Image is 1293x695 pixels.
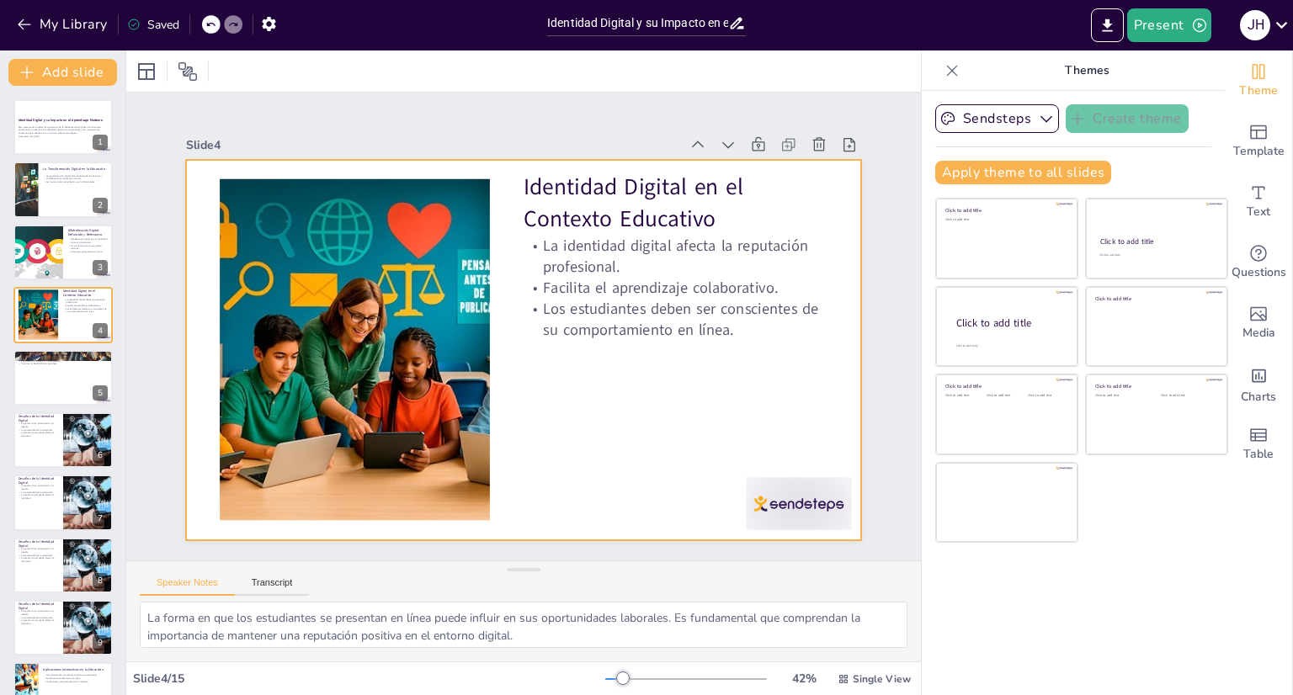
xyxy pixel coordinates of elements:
[19,432,58,438] p: La presión social puede afectar la identidad.
[853,672,911,686] span: Single View
[1225,172,1292,232] div: Add text boxes
[63,305,108,308] p: Facilita el aprendizaje colaborativo.
[1242,324,1275,342] span: Media
[13,287,113,342] div: https://cdn.sendsteps.com/images/logo/sendsteps_logo_white.pnghttps://cdn.sendsteps.com/images/lo...
[1028,394,1066,398] div: Click to add text
[63,298,108,304] p: La identidad digital afecta la reputación profesional.
[956,344,1062,348] div: Click to add body
[1239,82,1278,100] span: Theme
[19,428,58,432] p: La autenticidad es fundamental.
[19,362,108,365] p: Permiten la flexibilidad en el trabajo.
[19,494,58,500] p: La presión social puede afectar la identidad.
[93,573,108,588] div: 8
[1127,8,1211,42] button: Present
[68,250,108,253] p: Fomenta el pensamiento crítico.
[140,577,235,596] button: Speaker Notes
[1225,232,1292,293] div: Get real-time input from your audience
[19,125,108,135] p: Esta presentación explora la importancia de la alfabetización digital en la formación profesional...
[1225,111,1292,172] div: Add ready made slides
[1243,445,1274,464] span: Table
[43,666,108,671] p: Aplicaciones Interactivas en la Educación
[43,177,108,180] p: La alfabetización digital es esencial.
[13,162,113,217] div: https://cdn.sendsteps.com/images/logo/sendsteps_logo_white.pnghttps://cdn.sendsteps.com/images/lo...
[63,289,108,298] p: Identidad Digital en el Contexto Educativo
[19,359,108,363] p: Fomentan la innovación y la creatividad.
[19,556,58,562] p: La presión social puede afectar la identidad.
[68,228,108,237] p: Alfabetización Digital: Definición y Relevancia
[945,218,1066,222] div: Click to add text
[1240,8,1270,42] button: J H
[127,17,179,33] div: Saved
[784,671,824,687] div: 42 %
[43,676,108,680] p: Fomentan la colaboración en línea.
[140,602,907,648] textarea: La forma en que los estudiantes se presentan en línea puede influir en sus oportunidades laborale...
[524,278,827,299] p: Facilita el aprendizaje colaborativo.
[945,383,1066,390] div: Click to add title
[19,616,58,619] p: La autenticidad es fundamental.
[1225,293,1292,353] div: Add images, graphics, shapes or video
[178,61,198,82] span: Position
[93,323,108,338] div: 4
[133,671,605,687] div: Slide 4 / 15
[43,174,108,178] p: La transformación digital está redefiniendo la educación.
[13,475,113,530] div: 7
[1225,414,1292,475] div: Add a table
[524,172,827,235] p: Identidad Digital en el Contexto Educativo
[19,118,103,122] strong: Identidad Digital y su Impacto en el Aprendizaje Moderno
[1091,8,1124,42] button: Export to PowerPoint
[1240,10,1270,40] div: J H
[19,414,58,423] p: Desafíos de la Identidad Digital
[93,635,108,650] div: 9
[1241,388,1276,406] span: Charts
[547,11,728,35] input: Insert title
[1233,142,1285,161] span: Template
[1099,253,1211,257] div: Click to add text
[1095,394,1148,398] div: Click to add text
[13,600,113,655] div: 9
[1225,50,1292,111] div: Change the overall theme
[19,602,58,611] p: Desafíos de la Identidad Digital
[19,135,108,138] p: Generated with [URL]
[1225,353,1292,414] div: Add charts and graphs
[43,673,108,676] p: Las aplicaciones interactivas facilitan el aprendizaje.
[68,238,108,244] p: Alfabetización digital es la capacidad de usar información.
[19,485,58,491] p: La gestión de la privacidad es un desafío.
[19,547,58,553] p: La gestión de la privacidad es un desafío.
[1247,203,1270,221] span: Text
[19,539,58,549] p: Desafíos de la Identidad Digital
[1232,263,1286,282] span: Questions
[19,554,58,557] p: La autenticidad es fundamental.
[93,260,108,275] div: 3
[43,166,108,171] p: La Transformación Digital en la Educación
[945,394,983,398] div: Click to add text
[1095,294,1216,301] div: Click to add title
[1161,394,1214,398] div: Click to add text
[19,422,58,428] p: La gestión de la privacidad es un desafío.
[945,207,1066,214] div: Click to add title
[19,352,108,357] p: Habilidades Digitales para el Futuro
[8,59,117,86] button: Add slide
[13,99,113,155] div: https://cdn.sendsteps.com/images/logo/sendsteps_logo_white.pnghttps://cdn.sendsteps.com/images/lo...
[935,104,1059,133] button: Sendsteps
[13,538,113,593] div: 8
[1095,383,1216,390] div: Click to add title
[987,394,1024,398] div: Click to add text
[19,491,58,494] p: La autenticidad es fundamental.
[133,58,160,85] div: Layout
[93,448,108,463] div: 6
[524,236,827,278] p: La identidad digital afecta la reputación profesional.
[186,137,679,153] div: Slide 4
[68,244,108,250] p: Es crucial para la comunicación efectiva.
[93,385,108,401] div: 5
[235,577,310,596] button: Transcript
[1066,104,1189,133] button: Create theme
[1100,236,1212,247] div: Click to add title
[43,679,108,682] p: Proporcionan retroalimentación inmediata.
[966,50,1208,91] p: Themes
[13,11,114,38] button: My Library
[19,356,108,359] p: Las habilidades digitales son necesarias para el éxito laboral.
[93,198,108,213] div: 2
[935,161,1111,184] button: Apply theme to all slides
[956,316,1064,331] div: Click to add title
[13,412,113,468] div: https://cdn.sendsteps.com/images/logo/sendsteps_logo_white.pnghttps://cdn.sendsteps.com/images/lo...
